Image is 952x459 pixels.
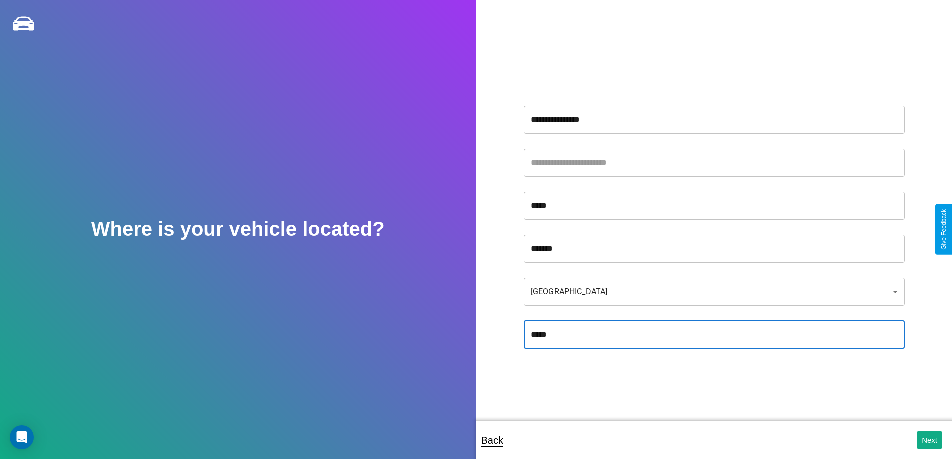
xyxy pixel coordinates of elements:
[940,209,947,250] div: Give Feedback
[10,425,34,449] div: Open Intercom Messenger
[481,431,503,449] p: Back
[917,431,942,449] button: Next
[524,278,905,306] div: [GEOGRAPHIC_DATA]
[91,218,385,240] h2: Where is your vehicle located?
